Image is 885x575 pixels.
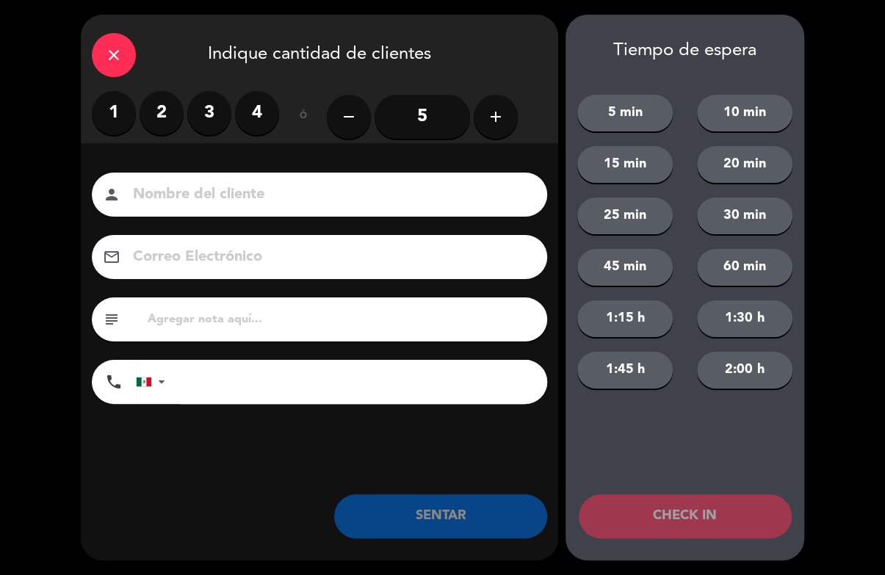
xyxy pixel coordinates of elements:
button: 5 min [577,95,673,131]
button: 1:30 h [697,300,792,337]
button: 45 min [577,249,673,286]
button: 15 min [577,146,673,183]
button: SENTAR [334,494,547,538]
div: Indique cantidad de clientes [81,15,558,91]
button: 2:00 h [697,352,792,388]
label: 2 [140,91,184,135]
input: Nombre del cliente [131,182,528,208]
i: email [103,248,120,266]
button: add [474,95,518,139]
i: phone [105,373,123,391]
i: add [487,108,505,126]
button: 60 min [697,249,792,286]
i: subject [103,311,120,328]
input: Agregar nota aquí... [146,309,536,330]
button: 30 min [697,198,792,234]
div: Mexico (México): +52 [137,361,170,403]
button: 25 min [577,198,673,234]
button: 1:15 h [577,300,673,337]
i: person [103,186,120,203]
label: 3 [187,91,231,135]
div: ó [279,91,327,142]
i: close [105,46,123,64]
label: 4 [235,91,279,135]
button: CHECK IN [579,494,792,538]
button: remove [327,95,371,139]
button: 1:45 h [577,352,673,388]
input: Correo Electrónico [131,245,528,270]
button: 10 min [697,95,792,131]
label: 1 [92,91,136,135]
button: 20 min [697,146,792,183]
div: Tiempo de espera [566,40,804,62]
i: remove [340,108,358,126]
